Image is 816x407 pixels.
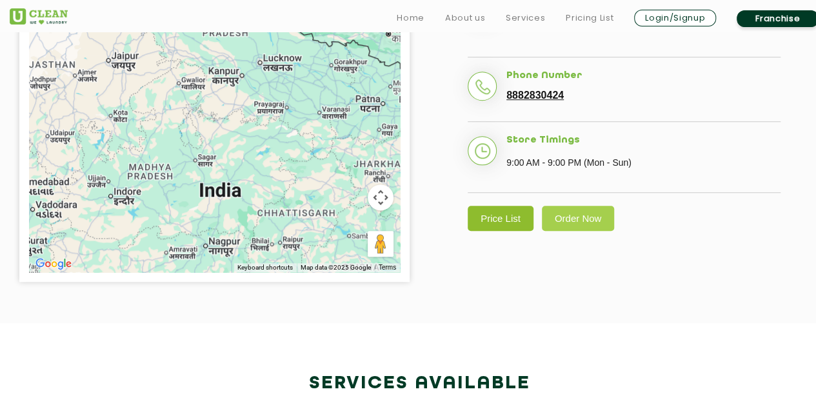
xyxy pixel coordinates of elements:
[506,10,545,26] a: Services
[542,206,615,231] a: Order Now
[379,263,396,272] a: Terms
[301,264,371,271] span: Map data ©2025 Google
[368,231,393,257] button: Drag Pegman onto the map to open Street View
[32,255,75,272] a: Open this area in Google Maps (opens a new window)
[368,184,393,210] button: Map camera controls
[506,90,564,101] a: 8882830424
[506,135,781,146] h5: Store Timings
[634,10,716,26] a: Login/Signup
[397,10,424,26] a: Home
[506,153,781,172] p: 9:00 AM - 9:00 PM (Mon - Sun)
[468,206,533,231] a: Price List
[445,10,485,26] a: About us
[237,263,293,272] button: Keyboard shortcuts
[566,10,613,26] a: Pricing List
[32,255,75,272] img: Google
[506,70,781,82] h5: Phone Number
[10,8,68,25] img: UClean Laundry and Dry Cleaning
